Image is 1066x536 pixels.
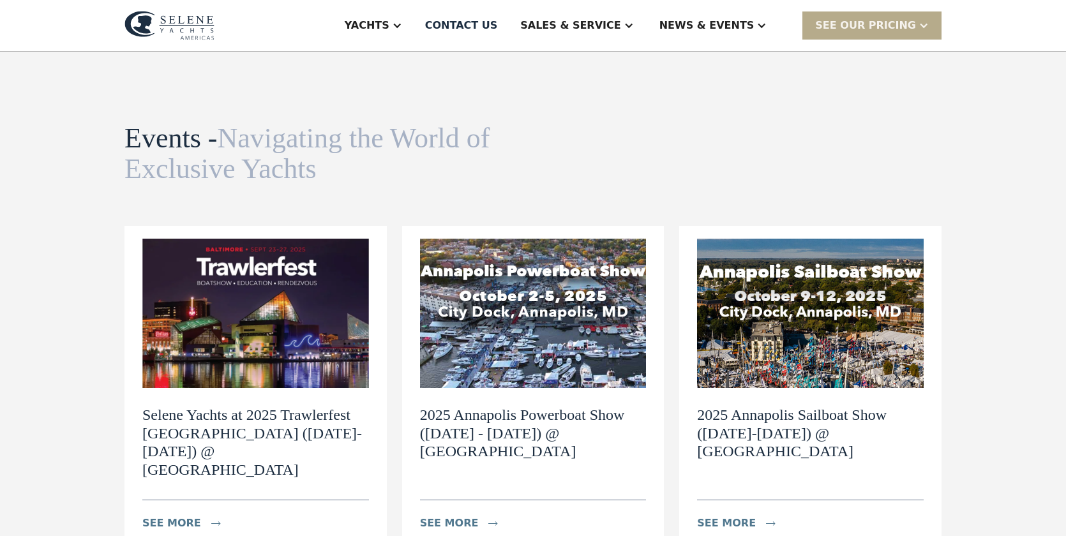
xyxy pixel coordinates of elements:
[815,18,916,33] div: SEE Our Pricing
[802,11,942,39] div: SEE Our Pricing
[697,406,924,461] h2: 2025 Annapolis Sailboat Show ([DATE]-[DATE]) @ [GEOGRAPHIC_DATA]
[488,521,498,526] img: icon
[124,11,214,40] img: logo
[520,18,620,33] div: Sales & Service
[697,516,756,531] div: see more
[766,521,776,526] img: icon
[124,123,493,185] h1: Events -
[142,406,369,479] h2: Selene Yachts at 2025 Trawlerfest [GEOGRAPHIC_DATA] ([DATE]-[DATE]) @ [GEOGRAPHIC_DATA]
[345,18,389,33] div: Yachts
[420,516,479,531] div: see more
[124,123,490,184] span: Navigating the World of Exclusive Yachts
[142,516,201,531] div: see more
[211,521,221,526] img: icon
[425,18,498,33] div: Contact US
[659,18,754,33] div: News & EVENTS
[420,406,647,461] h2: 2025 Annapolis Powerboat Show ([DATE] - [DATE]) @ [GEOGRAPHIC_DATA]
